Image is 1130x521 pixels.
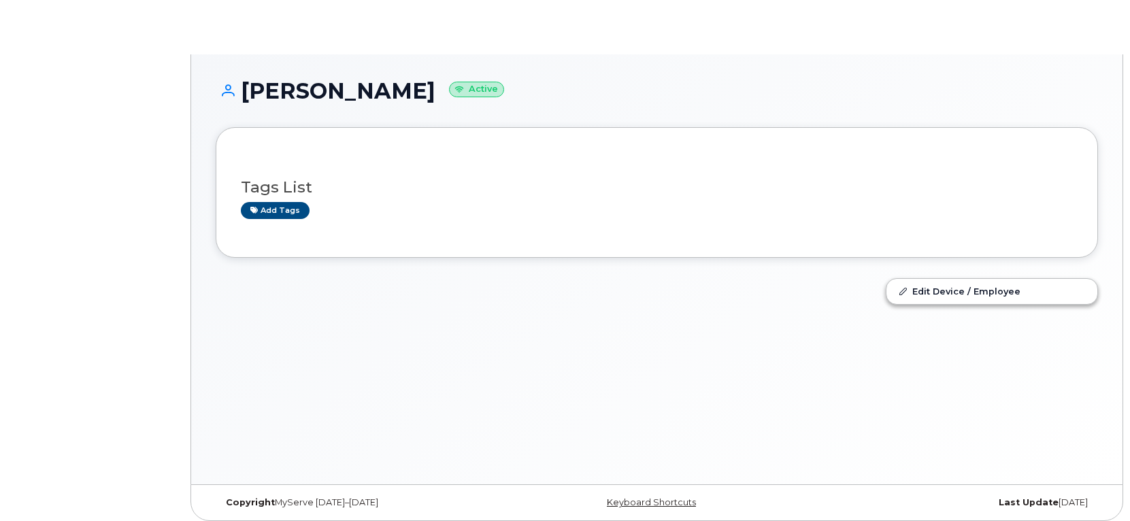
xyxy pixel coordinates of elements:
[216,79,1098,103] h1: [PERSON_NAME]
[449,82,504,97] small: Active
[241,202,310,219] a: Add tags
[999,497,1059,507] strong: Last Update
[607,497,696,507] a: Keyboard Shortcuts
[216,497,510,508] div: MyServe [DATE]–[DATE]
[226,497,275,507] strong: Copyright
[241,179,1073,196] h3: Tags List
[886,279,1097,303] a: Edit Device / Employee
[804,497,1098,508] div: [DATE]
